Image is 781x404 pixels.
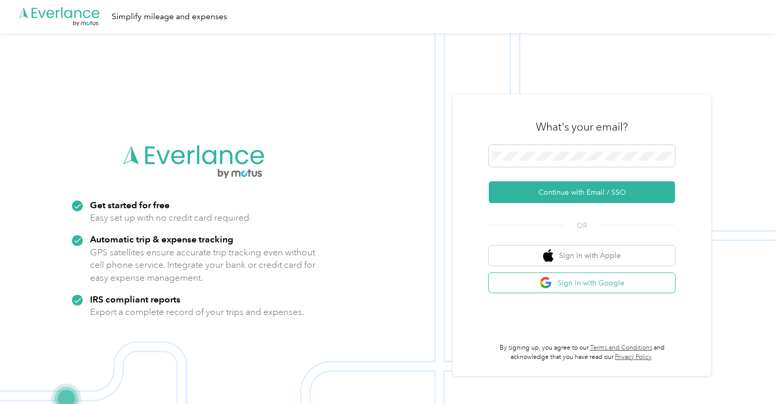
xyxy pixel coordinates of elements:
button: apple logoSign in with Apple [489,246,675,266]
a: Privacy Policy [615,353,652,361]
h3: What's your email? [536,120,628,134]
div: Simplify mileage and expenses [112,10,227,23]
strong: Get started for free [90,199,170,210]
a: Terms and Conditions [590,344,652,352]
button: Continue with Email / SSO [489,181,675,203]
span: OR [564,220,600,231]
button: google logoSign in with Google [489,273,675,293]
p: GPS satellites ensure accurate trip tracking even without cell phone service. Integrate your bank... [90,246,316,284]
img: google logo [539,277,552,290]
p: By signing up, you agree to our and acknowledge that you have read our . [489,343,675,362]
strong: IRS compliant reports [90,294,181,305]
p: Easy set up with no credit card required [90,211,249,224]
p: Export a complete record of your trips and expenses. [90,306,304,319]
img: apple logo [543,249,553,262]
strong: Automatic trip & expense tracking [90,234,233,244]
